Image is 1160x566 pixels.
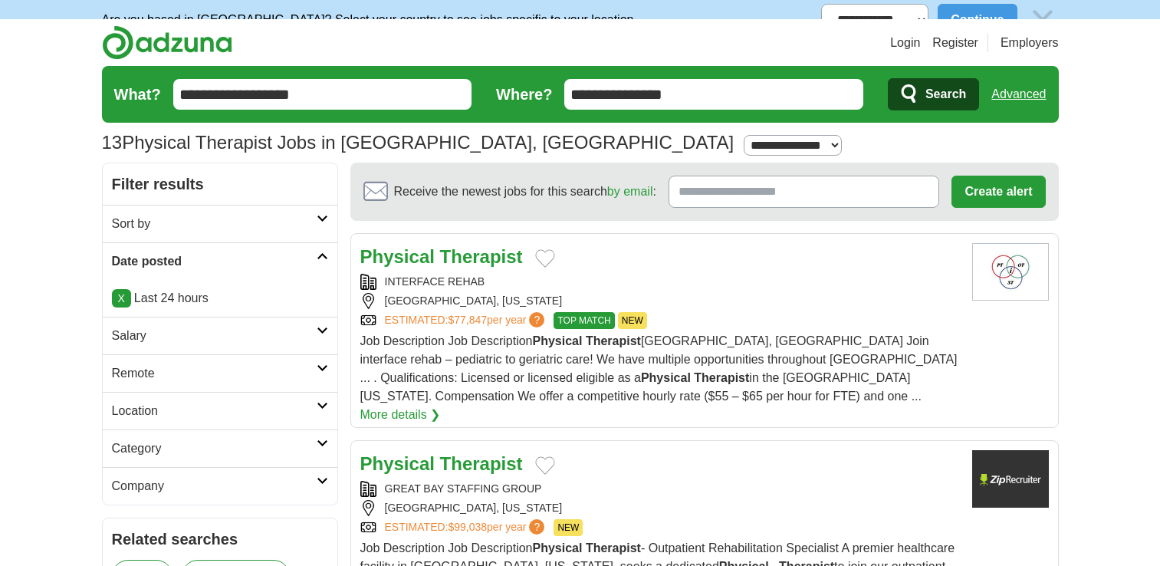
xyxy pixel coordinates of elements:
[1027,4,1059,36] img: icon_close_no_bg.svg
[360,453,523,474] a: Physical Therapist
[103,163,337,205] h2: Filter results
[112,289,131,308] a: X
[112,252,317,271] h2: Date posted
[440,453,523,474] strong: Therapist
[360,481,960,497] div: GREAT BAY STAFFING GROUP
[394,183,656,201] span: Receive the newest jobs for this search :
[938,4,1017,36] button: Continue
[586,334,641,347] strong: Therapist
[114,83,161,106] label: What?
[925,79,966,110] span: Search
[991,79,1046,110] a: Advanced
[360,406,441,424] a: More details ❯
[112,215,317,233] h2: Sort by
[103,354,337,392] a: Remote
[102,132,734,153] h1: Physical Therapist Jobs in [GEOGRAPHIC_DATA], [GEOGRAPHIC_DATA]
[529,312,544,327] span: ?
[533,541,583,554] strong: Physical
[533,334,583,347] strong: Physical
[535,249,555,268] button: Add to favorite jobs
[385,312,548,329] a: ESTIMATED:$77,847per year?
[112,327,317,345] h2: Salary
[103,317,337,354] a: Salary
[112,477,317,495] h2: Company
[694,371,749,384] strong: Therapist
[360,293,960,309] div: [GEOGRAPHIC_DATA], [US_STATE]
[112,364,317,383] h2: Remote
[440,246,523,267] strong: Therapist
[529,519,544,535] span: ?
[496,83,552,106] label: Where?
[554,519,583,536] span: NEW
[103,392,337,429] a: Location
[554,312,614,329] span: TOP MATCH
[535,456,555,475] button: Add to favorite jobs
[360,246,435,267] strong: Physical
[888,78,979,110] button: Search
[102,11,637,29] p: Are you based in [GEOGRAPHIC_DATA]? Select your country to see jobs specific to your location.
[103,242,337,280] a: Date posted
[360,453,435,474] strong: Physical
[385,275,485,288] a: INTERFACE REHAB
[972,450,1049,508] img: Company logo
[112,289,328,308] p: Last 24 hours
[103,205,337,242] a: Sort by
[360,246,523,267] a: Physical Therapist
[1001,34,1059,52] a: Employers
[618,312,647,329] span: NEW
[102,25,232,60] img: Adzuna logo
[103,429,337,467] a: Category
[102,129,123,156] span: 13
[360,500,960,516] div: [GEOGRAPHIC_DATA], [US_STATE]
[641,371,691,384] strong: Physical
[112,402,317,420] h2: Location
[112,528,328,551] h2: Related searches
[112,439,317,458] h2: Category
[103,467,337,505] a: Company
[360,334,958,403] span: Job Description Job Description [GEOGRAPHIC_DATA], [GEOGRAPHIC_DATA] Join interface rehab – pedia...
[951,176,1045,208] button: Create alert
[972,243,1049,301] img: Interface rehab, inc logo
[385,519,548,536] a: ESTIMATED:$99,038per year?
[890,34,920,52] a: Login
[607,185,653,198] a: by email
[586,541,641,554] strong: Therapist
[448,521,487,533] span: $99,038
[448,314,487,326] span: $77,847
[932,34,978,52] a: Register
